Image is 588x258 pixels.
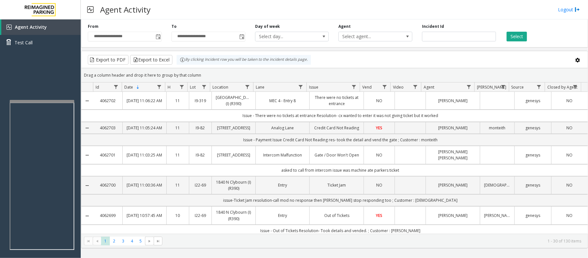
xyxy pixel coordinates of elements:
[477,84,507,90] span: [PERSON_NAME]
[393,84,404,90] span: Video
[411,82,420,91] a: Video Filter Menu
[93,225,588,237] td: Issue - Out of Tickets Resolution- Took details and vended. ; Customer : [PERSON_NAME]
[260,152,306,158] a: Intercom Malfunction
[519,152,547,158] a: genesys
[256,84,264,90] span: Lane
[519,98,547,104] a: genesys
[155,82,164,91] a: Date Filter Menu
[430,98,476,104] a: [PERSON_NAME]
[170,125,185,131] a: 11
[177,55,311,65] div: By clicking Incident row you will be taken to the incident details page.
[193,182,208,188] a: I22-69
[145,237,154,246] span: Go to the next page
[368,212,391,219] a: YES
[555,182,584,188] a: NO
[368,182,391,188] a: NO
[170,152,185,158] a: 11
[260,182,306,188] a: Entry
[93,134,588,146] td: Issue - Payment Issue Credit Card Not Reading res- took the detail and vend the gate ; Customer :...
[535,82,543,91] a: Source Filter Menu
[296,82,305,91] a: Lane Filter Menu
[507,32,527,41] button: Select
[81,82,588,234] div: Data table
[519,182,547,188] a: genesys
[96,84,99,90] span: Id
[555,98,584,104] a: NO
[170,212,185,219] a: 10
[255,32,314,41] span: Select day...
[97,152,119,158] a: 4062701
[571,82,580,91] a: Closed by Agent Filter Menu
[216,209,252,221] a: 1840 N Clybourn (I) (R390)
[15,24,47,30] span: Agent Activity
[216,179,252,191] a: 1840 N Clybourn (I) (R390)
[566,152,573,158] span: NO
[15,39,33,46] span: Test Call
[136,237,145,245] span: Page 5
[380,82,389,91] a: Vend Filter Menu
[238,32,245,41] span: Toggle popup
[547,84,577,90] span: Closed by Agent
[368,152,391,158] a: NO
[193,152,208,158] a: I9-82
[81,153,93,158] a: Collapse Details
[127,212,162,219] a: [DATE] 10:57:45 AM
[81,70,588,81] div: Drag a column header and drop it here to group by that column
[430,182,476,188] a: [PERSON_NAME]
[135,85,140,90] span: Sortable
[519,212,547,219] a: genesys
[484,212,511,219] a: [PERSON_NAME]
[112,82,120,91] a: Id Filter Menu
[464,82,473,91] a: Agent Filter Menu
[558,6,580,13] a: Logout
[193,212,208,219] a: I22-69
[127,152,162,158] a: [DATE] 11:03:25 AM
[177,82,186,91] a: H Filter Menu
[566,125,573,131] span: NO
[484,125,511,131] a: monteith
[200,82,208,91] a: Lot Filter Menu
[430,212,476,219] a: [PERSON_NAME]
[130,55,172,65] button: Export to Excel
[499,82,507,91] a: Parker Filter Menu
[170,98,185,104] a: 11
[81,213,93,219] a: Collapse Details
[154,237,162,246] span: Go to the last page
[93,164,588,176] td: asked to call from intercom issue was machine ate parkers ticket
[81,183,93,188] a: Collapse Details
[216,125,252,131] a: [STREET_ADDRESS]
[243,82,252,91] a: Location Filter Menu
[255,24,280,29] label: Day of week
[314,182,360,188] a: Ticket Jam
[260,125,306,131] a: Analog Lane
[147,239,152,244] span: Go to the next page
[93,194,588,206] td: issue-Ticket Jam resolution-call mod no response then [PERSON_NAME] stop responding too ; Custome...
[376,125,383,131] span: YES
[193,125,208,131] a: I9-82
[260,212,306,219] a: Entry
[566,98,573,103] span: NO
[1,19,81,35] a: Agent Activity
[424,84,434,90] span: Agent
[368,98,391,104] a: NO
[339,32,397,41] span: Select agent...
[350,82,358,91] a: Issue Filter Menu
[193,98,208,104] a: I9-319
[124,84,133,90] span: Date
[566,213,573,218] span: NO
[180,57,185,62] img: infoIcon.svg
[511,84,524,90] span: Source
[309,84,318,90] span: Issue
[566,182,573,188] span: NO
[87,2,94,17] img: pageIcon
[170,182,185,188] a: 11
[338,24,351,29] label: Agent
[422,24,444,29] label: Incident Id
[127,182,162,188] a: [DATE] 11:00:36 AM
[110,237,119,245] span: Page 2
[93,110,588,122] td: Issue - There were no tickets at entrance Resolution- cx wanted to enter it was not giving ticket...
[314,212,360,219] a: Out of Tickets
[190,84,196,90] span: Lot
[430,149,476,161] a: [PERSON_NAME] [PERSON_NAME]
[88,55,129,65] button: Export to PDF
